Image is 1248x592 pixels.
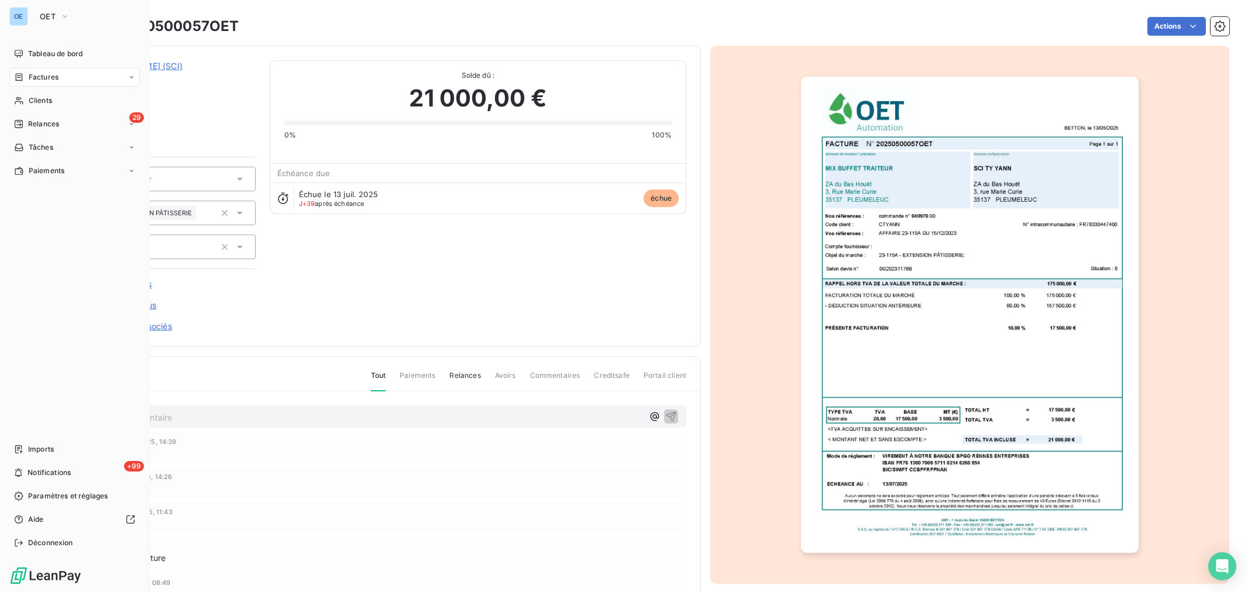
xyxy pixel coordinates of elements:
img: Logo LeanPay [9,566,82,585]
span: Aide [28,514,44,525]
span: OET [40,12,56,21]
a: Clients [9,91,140,110]
span: 0% [284,130,296,140]
span: Tout [371,370,386,391]
span: Paiements [29,166,64,176]
span: Commentaires [530,370,580,390]
span: Relances [449,370,480,390]
button: Actions [1147,17,1206,36]
span: Relances [28,119,59,129]
span: Creditsafe [594,370,630,390]
span: 21 000,00 € [409,81,546,116]
span: Échue le 13 juil. 2025 [299,190,378,199]
span: CTYANN [92,74,256,84]
a: Tableau de bord [9,44,140,63]
span: Imports [28,444,54,455]
a: Factures [9,68,140,87]
span: Échéance due [277,168,331,178]
span: J+39 [299,199,315,208]
img: invoice_thumbnail [801,77,1138,553]
span: Factures [29,72,59,82]
span: Portail client [644,370,686,390]
a: Imports [9,440,140,459]
a: Tâches [9,138,140,157]
span: 29 [129,112,144,123]
a: 29Relances [9,115,140,133]
span: après échéance [299,200,365,207]
span: échue [644,190,679,207]
div: OE [9,7,28,26]
span: +99 [124,461,144,471]
a: Paramètres et réglages [9,487,140,505]
span: Tableau de bord [28,49,82,59]
a: Paiements [9,161,140,180]
span: Clients [29,95,52,106]
span: Paramètres et réglages [28,491,108,501]
a: Aide [9,510,140,529]
span: 100% [652,130,672,140]
span: Solde dû : [284,70,672,81]
span: Notifications [27,467,71,478]
h3: 20250500057OET [109,16,239,37]
span: Paiements [400,370,435,390]
span: Déconnexion [28,538,73,548]
span: Avoirs [495,370,516,390]
div: Open Intercom Messenger [1208,552,1236,580]
span: Tâches [29,142,53,153]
